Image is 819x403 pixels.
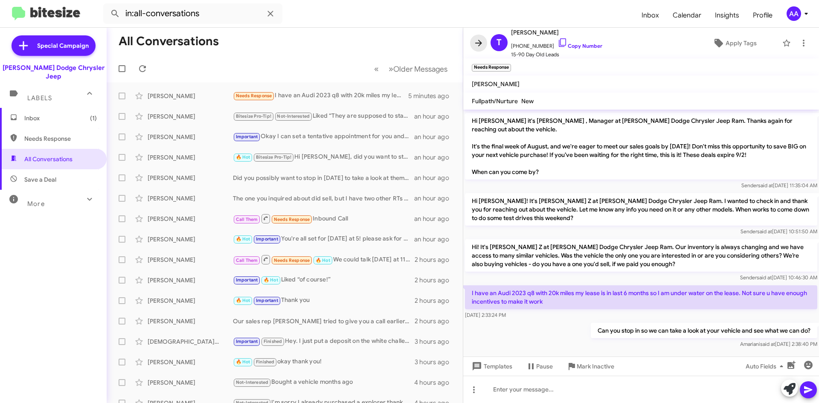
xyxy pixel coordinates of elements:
[27,94,52,102] span: Labels
[256,298,278,303] span: Important
[414,133,456,141] div: an hour ago
[233,275,415,285] div: Liked “of course!”
[558,43,602,49] a: Copy Number
[369,60,384,78] button: Previous
[233,254,415,265] div: We could talk [DATE] at 11:30 to discuss options.
[90,114,97,122] span: (1)
[577,359,614,374] span: Mark Inactive
[393,64,447,74] span: Older Messages
[708,3,746,28] a: Insights
[746,359,787,374] span: Auto Fields
[233,213,414,224] div: Inbound Call
[414,378,456,387] div: 4 hours ago
[236,359,250,365] span: 🔥 Hot
[521,97,534,105] span: New
[233,317,415,325] div: Our sales rep [PERSON_NAME] tried to give you a call earlier. He can be reached at [PHONE_NUMBER]
[148,337,233,346] div: [DEMOGRAPHIC_DATA][PERSON_NAME]
[511,50,602,59] span: 15-90 Day Old Leads
[383,60,453,78] button: Next
[24,114,97,122] span: Inbox
[414,235,456,244] div: an hour ago
[236,258,258,263] span: Call Them
[787,6,801,21] div: AA
[37,41,89,50] span: Special Campaign
[233,152,414,162] div: Hi [PERSON_NAME], did you want to stop in this weekend?
[463,359,519,374] button: Templates
[760,341,775,347] span: said at
[465,285,817,309] p: I have an Audi 2023 q8 with 20k miles my lease is in last 6 months so I am under water on the lea...
[277,113,310,119] span: Not-Interested
[148,378,233,387] div: [PERSON_NAME]
[414,153,456,162] div: an hour ago
[408,92,456,100] div: 5 minutes ago
[316,258,330,263] span: 🔥 Hot
[236,113,271,119] span: Bitesize Pro-Tip!
[746,3,779,28] a: Profile
[726,35,757,51] span: Apply Tags
[148,194,233,203] div: [PERSON_NAME]
[757,228,772,235] span: said at
[465,239,817,272] p: Hi! It's [PERSON_NAME] Z at [PERSON_NAME] Dodge Chrysler Jeep Ram. Our inventory is always changi...
[274,258,310,263] span: Needs Response
[233,296,415,305] div: Thank you
[103,3,282,24] input: Search
[27,200,45,208] span: More
[148,92,233,100] div: [PERSON_NAME]
[148,174,233,182] div: [PERSON_NAME]
[465,312,506,318] span: [DATE] 2:33:24 PM
[519,359,560,374] button: Pause
[233,194,414,203] div: The one you inquired about did sell, but I have two other RTs available. Did you want to stop in ...
[233,377,414,387] div: Bought a vehicle months ago
[233,357,415,367] div: okay thank you!
[511,27,602,38] span: [PERSON_NAME]
[148,358,233,366] div: [PERSON_NAME]
[536,359,553,374] span: Pause
[256,359,275,365] span: Finished
[24,175,56,184] span: Save a Deal
[233,91,408,101] div: I have an Audi 2023 q8 with 20k miles my lease is in last 6 months so I am under water on the lea...
[148,133,233,141] div: [PERSON_NAME]
[236,134,258,139] span: Important
[148,296,233,305] div: [PERSON_NAME]
[233,336,415,346] div: Hey. I just put a deposit on the white challenger wide body [DATE] But at a different dealer
[148,153,233,162] div: [PERSON_NAME]
[148,276,233,284] div: [PERSON_NAME]
[236,380,269,385] span: Not-Interested
[369,60,453,78] nav: Page navigation example
[233,132,414,142] div: Okay I can set a tentative appointment for you and if anything changes just shoot me a text!
[236,217,258,222] span: Call Them
[465,193,817,226] p: Hi [PERSON_NAME]! It's [PERSON_NAME] Z at [PERSON_NAME] Dodge Chrysler Jeep Ram. I wanted to chec...
[741,228,817,235] span: Sender [DATE] 10:51:50 AM
[739,359,793,374] button: Auto Fields
[635,3,666,28] span: Inbox
[119,35,219,48] h1: All Conversations
[741,182,817,188] span: Sender [DATE] 11:35:04 AM
[256,154,291,160] span: Bitesize Pro-Tip!
[12,35,96,56] a: Special Campaign
[148,112,233,121] div: [PERSON_NAME]
[236,339,258,344] span: Important
[274,217,310,222] span: Needs Response
[256,236,278,242] span: Important
[511,38,602,50] span: [PHONE_NUMBER]
[415,337,456,346] div: 3 hours ago
[415,255,456,264] div: 2 hours ago
[414,215,456,223] div: an hour ago
[389,64,393,74] span: »
[465,113,817,180] p: Hi [PERSON_NAME] it's [PERSON_NAME] , Manager at [PERSON_NAME] Dodge Chrysler Jeep Ram. Thanks ag...
[148,235,233,244] div: [PERSON_NAME]
[740,274,817,281] span: Sender [DATE] 10:46:30 AM
[414,174,456,182] div: an hour ago
[415,317,456,325] div: 2 hours ago
[666,3,708,28] a: Calendar
[560,359,621,374] button: Mark Inactive
[758,182,773,188] span: said at
[264,277,278,283] span: 🔥 Hot
[470,359,512,374] span: Templates
[497,36,502,49] span: T
[591,323,817,338] p: Can you stop in so we can take a look at your vehicle and see what we can do?
[264,339,282,344] span: Finished
[415,358,456,366] div: 3 hours ago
